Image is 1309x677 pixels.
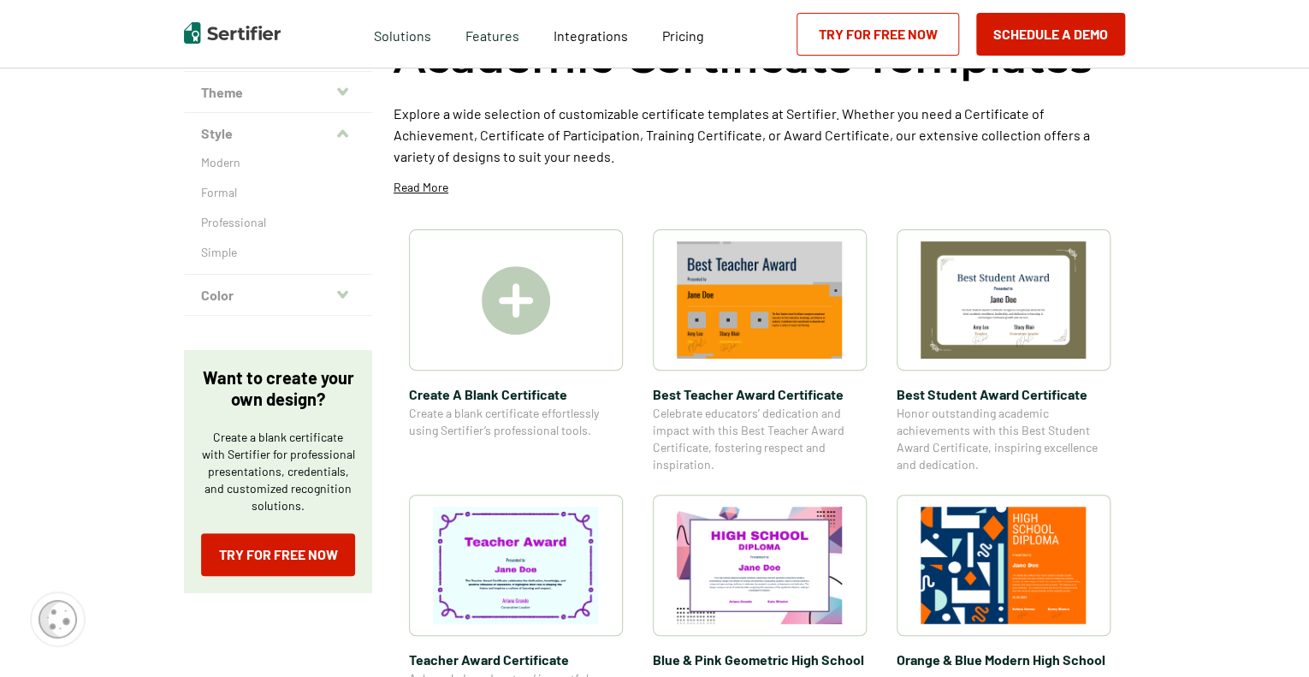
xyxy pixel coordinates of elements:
[394,103,1125,167] p: Explore a wide selection of customizable certificate templates at Sertifier. Whether you need a C...
[201,533,355,576] a: Try for Free Now
[554,23,628,45] a: Integrations
[184,22,281,44] img: Sertifier | Digital Credentialing Platform
[921,241,1087,359] img: Best Student Award Certificate​
[677,241,843,359] img: Best Teacher Award Certificate​
[409,383,623,405] span: Create A Blank Certificate
[897,383,1111,405] span: Best Student Award Certificate​
[662,27,704,44] span: Pricing
[409,649,623,670] span: Teacher Award Certificate
[201,244,355,261] a: Simple
[38,600,77,638] img: Cookie Popup Icon
[465,23,519,45] span: Features
[374,23,431,45] span: Solutions
[433,507,599,624] img: Teacher Award Certificate
[653,383,867,405] span: Best Teacher Award Certificate​
[482,266,550,335] img: Create A Blank Certificate
[677,507,843,624] img: Blue & Pink Geometric High School Diploma Template
[976,13,1125,56] button: Schedule a Demo
[897,229,1111,473] a: Best Student Award Certificate​Best Student Award Certificate​Honor outstanding academic achievem...
[184,275,372,316] button: Color
[797,13,959,56] a: Try for Free Now
[184,154,372,275] div: Style
[897,405,1111,473] span: Honor outstanding academic achievements with this Best Student Award Certificate, inspiring excel...
[394,179,448,196] p: Read More
[662,23,704,45] a: Pricing
[201,214,355,231] a: Professional
[201,429,355,514] p: Create a blank certificate with Sertifier for professional presentations, credentials, and custom...
[184,72,372,113] button: Theme
[653,229,867,473] a: Best Teacher Award Certificate​Best Teacher Award Certificate​Celebrate educators’ dedication and...
[201,367,355,410] p: Want to create your own design?
[184,113,372,154] button: Style
[1223,595,1309,677] iframe: Chat Widget
[653,405,867,473] span: Celebrate educators’ dedication and impact with this Best Teacher Award Certificate, fostering re...
[921,507,1087,624] img: Orange & Blue Modern High School Diploma Template
[409,405,623,439] span: Create a blank certificate effortlessly using Sertifier’s professional tools.
[201,154,355,171] a: Modern
[201,184,355,201] a: Formal
[554,27,628,44] span: Integrations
